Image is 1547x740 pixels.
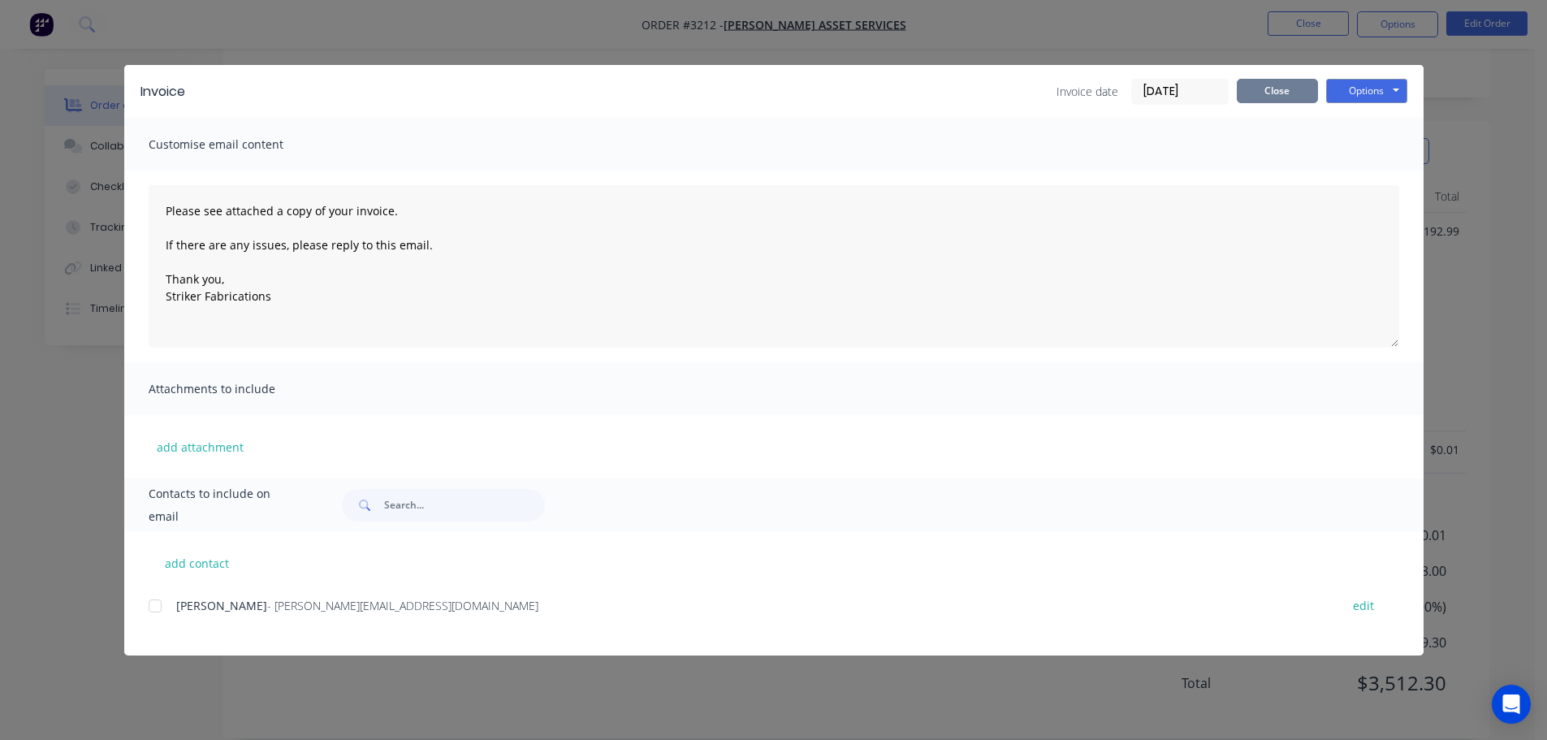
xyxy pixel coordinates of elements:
textarea: Please see attached a copy of your invoice. If there are any issues, please reply to this email. ... [149,185,1399,348]
button: add contact [149,551,246,575]
div: Invoice [140,82,185,102]
input: Search... [384,489,545,521]
span: Invoice date [1057,83,1118,100]
span: [PERSON_NAME] [176,598,267,613]
button: edit [1343,595,1384,617]
span: Customise email content [149,133,327,156]
span: Contacts to include on email [149,483,302,528]
span: Attachments to include [149,378,327,400]
div: Open Intercom Messenger [1492,685,1531,724]
span: - [PERSON_NAME][EMAIL_ADDRESS][DOMAIN_NAME] [267,598,538,613]
button: Options [1326,79,1407,103]
button: Close [1237,79,1318,103]
button: add attachment [149,435,252,459]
